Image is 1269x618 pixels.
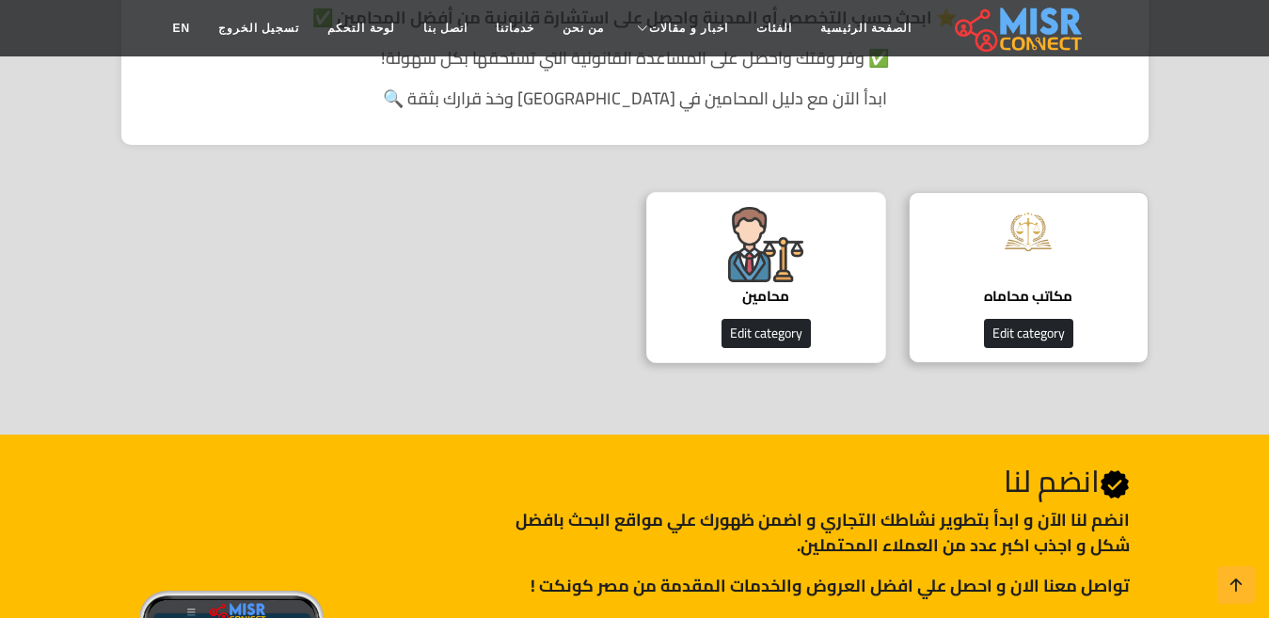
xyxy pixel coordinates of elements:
a: من نحن [548,10,618,46]
a: اتصل بنا [409,10,482,46]
h4: محامين [675,288,857,305]
h2: انضم لنا [477,463,1129,499]
a: محامين Edit category [635,192,897,363]
p: ✅ وفر وقتك واحصل على المساعدة القانونية التي تستحقها بكل سهولة! [140,45,1130,71]
p: تواصل معنا الان و احصل علي افضل العروض والخدمات المقدمة من مصر كونكت ! [477,573,1129,598]
a: خدماتنا [482,10,548,46]
p: انضم لنا اﻵن و ابدأ بتطوير نشاطك التجاري و اضمن ظهورك علي مواقع البحث بافضل شكل و اجذب اكبر عدد م... [477,507,1129,558]
span: اخبار و مقالات [649,20,728,37]
a: اخبار و مقالات [618,10,742,46]
img: RLMwehCb4yhdjXt2JjHa.png [728,207,803,282]
svg: Verified account [1100,469,1130,499]
a: لوحة التحكم [313,10,408,46]
h4: مكاتب محاماه [938,288,1119,305]
a: مكاتب محاماه Edit category [897,192,1160,363]
a: الفئات [742,10,806,46]
img: vpmUFU2mD4VAru4sI2Ej.png [991,207,1066,257]
img: main.misr_connect [955,5,1081,52]
button: Edit category [722,319,811,348]
a: الصفحة الرئيسية [806,10,926,46]
button: Edit category [984,319,1073,348]
p: ابدأ الآن مع دليل المحامين في [GEOGRAPHIC_DATA] وخذ قرارك بثقة 🔍 [140,86,1130,111]
a: EN [158,10,204,46]
a: تسجيل الخروج [204,10,313,46]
